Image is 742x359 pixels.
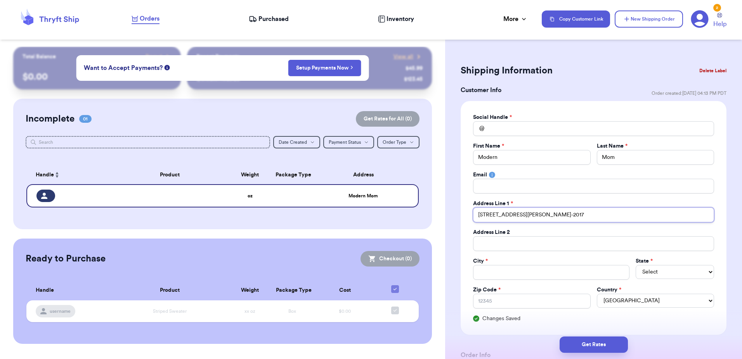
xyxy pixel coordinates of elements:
label: Address Line 2 [473,228,510,236]
th: Weight [229,281,271,300]
span: Inventory [387,14,414,24]
span: Box [288,309,296,314]
span: Handle [36,286,54,295]
h2: Incomplete [26,113,75,125]
label: First Name [473,142,504,150]
label: City [473,257,488,265]
span: Payout [146,53,162,61]
a: Orders [132,14,159,24]
button: Setup Payments Now [288,60,361,76]
div: 2 [713,4,721,12]
button: Copy Customer Link [542,10,610,28]
th: Product [111,281,229,300]
th: Package Type [271,281,314,300]
button: Order Type [377,136,420,148]
p: Total Balance [23,53,56,61]
span: username [50,308,71,314]
span: Handle [36,171,54,179]
label: Address Line 1 [473,200,513,207]
h2: Shipping Information [461,64,553,77]
th: Product [111,166,229,184]
div: Modern Mom [318,193,409,199]
h3: Customer Info [461,85,501,95]
span: Date Created [279,140,307,145]
input: 12345 [473,294,590,308]
button: Get Rates for All (0) [356,111,420,127]
div: @ [473,121,484,136]
a: 2 [691,10,709,28]
p: Recent Payments [196,53,239,61]
span: xx oz [244,309,255,314]
th: Address [313,166,419,184]
h2: Ready to Purchase [26,253,106,265]
span: Payment Status [329,140,361,145]
span: Order Type [383,140,406,145]
span: Order created: [DATE] 04:13 PM PDT [652,90,726,96]
button: New Shipping Order [615,10,683,28]
label: Last Name [597,142,628,150]
a: Help [713,13,726,29]
div: More [503,14,528,24]
span: $0.00 [339,309,351,314]
button: Delete Label [696,62,730,79]
div: $ 45.99 [406,64,423,72]
span: Changes Saved [482,315,520,322]
a: Setup Payments Now [296,64,353,72]
a: View all [394,53,423,61]
strong: oz [248,193,253,198]
button: Checkout (0) [361,251,420,267]
label: Email [473,171,487,179]
label: Social Handle [473,113,512,121]
button: Get Rates [560,336,628,353]
th: Cost [313,281,376,300]
button: Sort ascending [54,170,60,179]
p: $ 0.00 [23,71,171,83]
input: Search [26,136,270,148]
label: State [636,257,653,265]
span: 01 [79,115,92,123]
a: Inventory [378,14,414,24]
span: Orders [140,14,159,23]
a: Payout [146,53,172,61]
span: Help [713,19,726,29]
th: Package Type [271,166,313,184]
label: Zip Code [473,286,501,294]
button: Date Created [273,136,320,148]
label: Country [597,286,621,294]
span: Want to Accept Payments? [84,63,163,73]
span: Purchased [258,14,289,24]
a: Purchased [249,14,289,24]
button: Payment Status [323,136,374,148]
th: Weight [229,166,271,184]
span: View all [394,53,413,61]
span: Striped Sweater [153,309,187,314]
div: $ 123.45 [404,75,423,83]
